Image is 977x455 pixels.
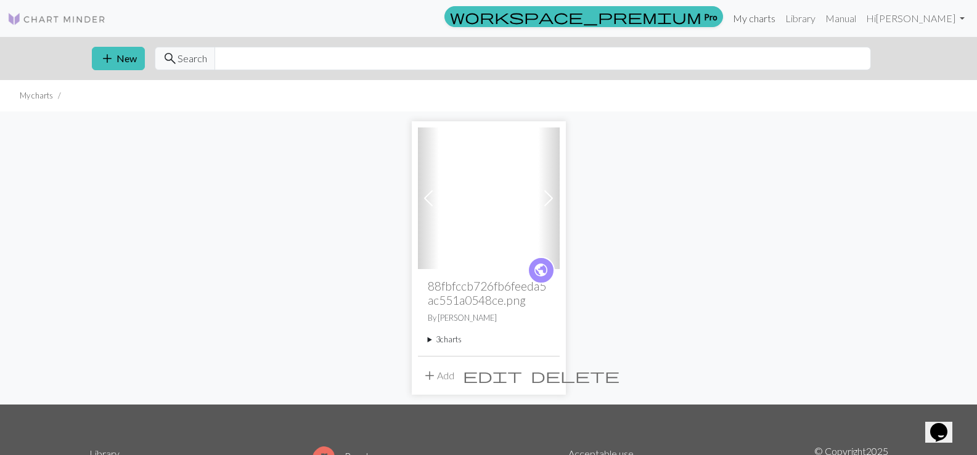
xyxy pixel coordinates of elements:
[861,6,970,31] a: Hi[PERSON_NAME]
[459,364,526,387] button: Edit
[20,90,53,102] li: My charts
[418,127,560,269] img: Copy of Copy of 88fbfccb726fb6feeda5ac551a0548ce.png
[422,367,437,384] span: add
[820,6,861,31] a: Manual
[428,312,550,324] p: By [PERSON_NAME]
[533,260,549,280] span: public
[100,50,115,67] span: add
[428,279,550,307] h2: 88fbfccb726fb6feeda5ac551a0548ce.png
[526,364,624,387] button: Delete
[533,258,549,283] i: public
[428,334,550,345] summary: 3charts
[163,50,178,67] span: search
[92,47,145,70] button: New
[925,406,965,443] iframe: chat widget
[444,6,723,27] a: Pro
[728,6,780,31] a: My charts
[463,367,522,384] span: edit
[780,6,820,31] a: Library
[531,367,619,384] span: delete
[418,191,560,203] a: Copy of Copy of 88fbfccb726fb6feeda5ac551a0548ce.png
[528,257,555,284] a: public
[418,364,459,387] button: Add
[7,12,106,26] img: Logo
[178,51,207,66] span: Search
[463,368,522,383] i: Edit
[450,8,701,25] span: workspace_premium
